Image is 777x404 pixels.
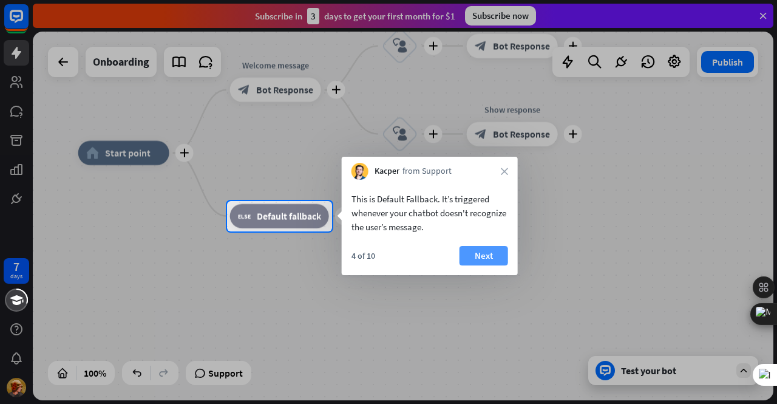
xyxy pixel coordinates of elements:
[402,165,452,177] span: from Support
[257,210,321,222] span: Default fallback
[238,210,251,222] i: block_fallback
[10,5,46,41] button: Open LiveChat chat widget
[351,192,508,234] div: This is Default Fallback. It’s triggered whenever your chatbot doesn't recognize the user’s message.
[351,250,375,261] div: 4 of 10
[501,168,508,175] i: close
[375,165,399,177] span: Kacper
[460,246,508,265] button: Next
